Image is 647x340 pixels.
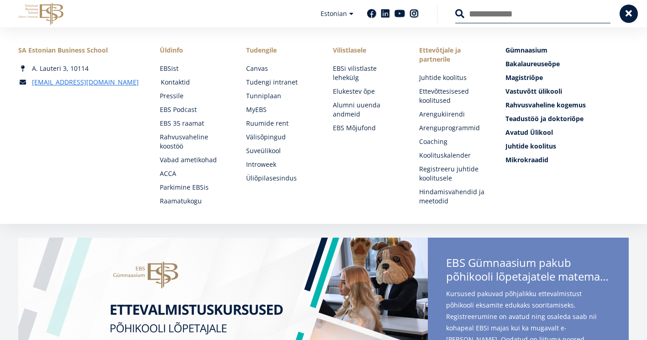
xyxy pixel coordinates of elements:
a: Välisõpingud [246,133,314,142]
a: Üliõpilasesindus [246,174,314,183]
a: Vastuvõtt ülikooli [505,87,629,96]
span: põhikooli lõpetajatele matemaatika- ja eesti keele kursuseid [446,270,610,283]
a: Arengukiirendi [419,110,487,119]
a: Elukestev õpe [333,87,401,96]
a: EBSist [160,64,228,73]
a: Canvas [246,64,314,73]
a: Facebook [367,9,376,18]
a: EBS 35 raamat [160,119,228,128]
a: EBSi vilistlaste lehekülg [333,64,401,82]
a: Rahvusvaheline kogemus [505,101,629,110]
a: Registreeru juhtide koolitusele [419,165,487,183]
a: MyEBS [246,105,314,114]
a: Coaching [419,137,487,146]
a: EBS Podcast [160,105,228,114]
span: Magistriõpe [505,73,543,82]
a: Youtube [395,9,405,18]
a: Vabad ametikohad [160,155,228,165]
a: Linkedin [381,9,390,18]
a: Juhtide koolitus [419,73,487,82]
a: Koolituskalender [419,151,487,160]
a: Parkimine EBSis [160,183,228,192]
span: Bakalaureuseõpe [505,59,560,68]
a: ACCA [160,169,228,178]
span: Juhtide koolitus [505,142,556,150]
a: Avatud Ülikool [505,128,629,137]
span: Gümnaasium [505,46,547,54]
a: Hindamisvahendid ja meetodid [419,187,487,206]
span: Vastuvõtt ülikooli [505,87,562,96]
span: Rahvusvaheline kogemus [505,101,586,109]
a: Tudengi intranet [246,78,314,87]
span: Teadustöö ja doktoriõpe [505,114,584,123]
a: Suveülikool [246,146,314,155]
span: EBS Gümnaasium pakub [446,256,610,286]
span: Vilistlasele [333,46,401,55]
span: Ettevõtjale ja partnerile [419,46,487,64]
a: Bakalaureuseõpe [505,59,629,69]
a: Alumni uuenda andmeid [333,101,401,119]
a: Introweek [246,160,314,169]
a: Arenguprogrammid [419,123,487,133]
a: Magistriõpe [505,73,629,82]
a: Pressile [160,91,228,101]
a: Rahvusvaheline koostöö [160,133,228,151]
a: Instagram [410,9,419,18]
a: Kontaktid [161,78,229,87]
a: Tudengile [246,46,314,55]
a: [EMAIL_ADDRESS][DOMAIN_NAME] [32,78,139,87]
a: Juhtide koolitus [505,142,629,151]
a: Teadustöö ja doktoriõpe [505,114,629,123]
span: Üldinfo [160,46,228,55]
div: A. Lauteri 3, 10114 [18,64,142,73]
a: Tunniplaan [246,91,314,101]
span: Avatud Ülikool [505,128,553,137]
a: Mikrokraadid [505,155,629,165]
div: SA Estonian Business School [18,46,142,55]
a: Gümnaasium [505,46,629,55]
span: Mikrokraadid [505,155,548,164]
a: Ruumide rent [246,119,314,128]
a: EBS Mõjufond [333,123,401,133]
a: Ettevõttesisesed koolitused [419,87,487,105]
a: Raamatukogu [160,197,228,206]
